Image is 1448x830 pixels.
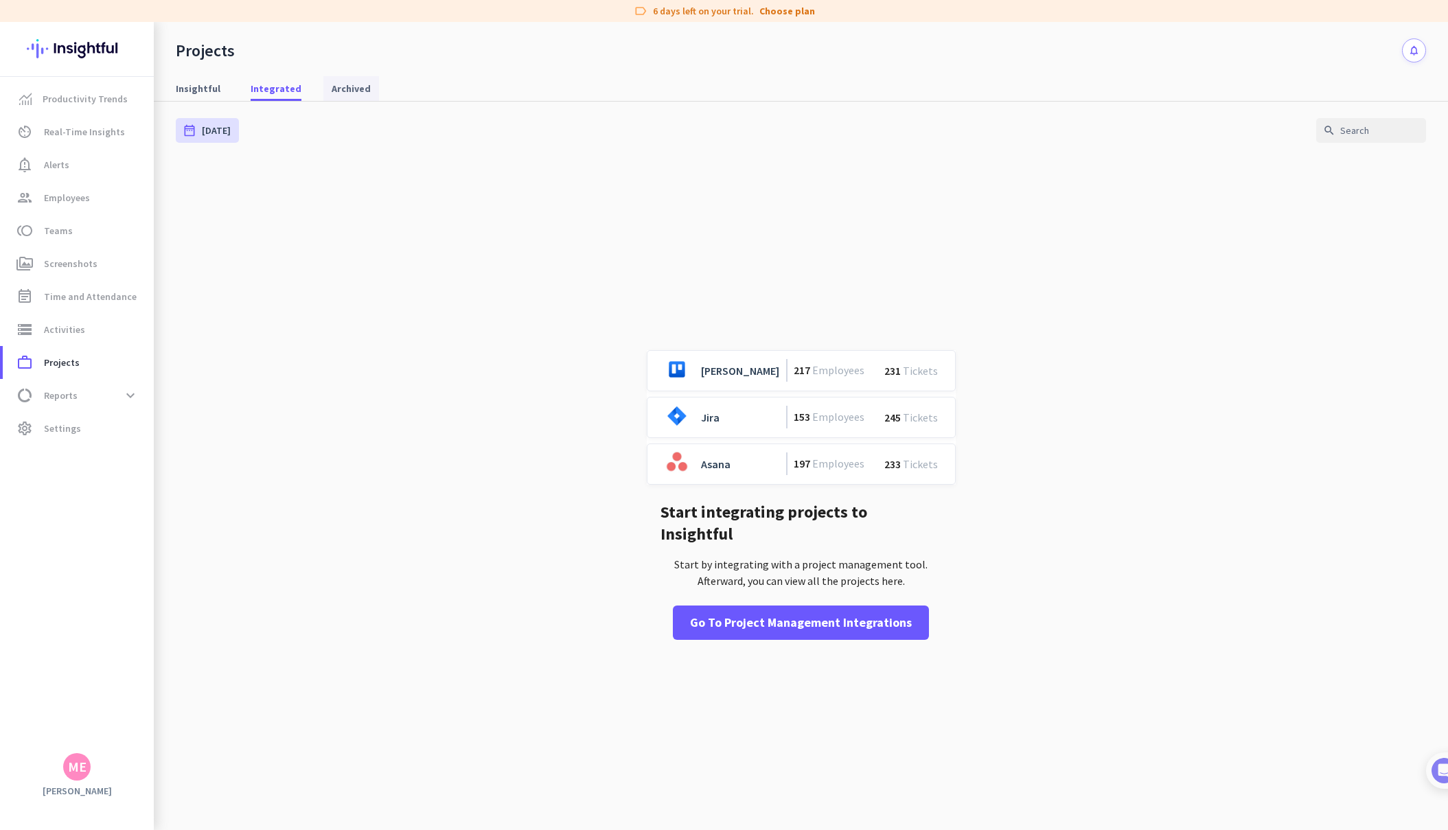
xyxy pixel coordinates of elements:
a: perm_mediaScreenshots [3,247,154,280]
h5: Start integrating projects to Insightful [660,501,942,545]
i: notifications [1408,45,1420,56]
span: Employees [810,363,866,377]
span: Insightful [176,82,220,95]
button: Go to Project Management Integrations [673,606,929,640]
span: 217 [794,363,810,377]
i: label [634,4,647,18]
i: date_range [183,124,196,137]
i: perm_media [16,255,33,272]
span: 233 [884,457,901,471]
img: Trello icon [660,353,693,386]
i: data_usage [16,387,33,404]
a: notification_importantAlerts [3,148,154,181]
a: Choose plan [759,4,815,18]
i: notification_important [16,157,33,173]
span: Projects [44,354,80,371]
span: Employees [810,410,866,424]
span: 231 [884,364,901,378]
input: Search [1316,118,1426,143]
span: Tickets [901,411,940,424]
span: Alerts [44,157,69,173]
span: Employees [44,189,90,206]
button: expand_more [118,383,143,408]
a: event_noteTime and Attendance [3,280,154,313]
span: [PERSON_NAME] [701,364,779,378]
a: tollTeams [3,214,154,247]
img: Jira icon [660,400,693,433]
span: 153 [794,410,810,424]
a: data_usageReportsexpand_more [3,379,154,412]
i: settings [16,420,33,437]
span: Integrated [251,82,301,95]
div: ME [68,760,87,774]
i: group [16,189,33,206]
i: event_note [16,288,33,305]
span: Employees [810,457,866,470]
i: work_outline [16,354,33,371]
a: av_timerReal-Time Insights [3,115,154,148]
span: Activities [44,321,85,338]
span: Productivity Trends [43,91,128,107]
span: Jira [701,411,720,424]
img: menu-item [19,93,32,105]
span: Tickets [901,364,940,378]
span: 245 [884,411,901,424]
span: Real-Time Insights [44,124,125,140]
span: Screenshots [44,255,97,272]
i: av_timer [16,124,33,140]
span: [DATE] [202,124,231,137]
a: settingsSettings [3,412,154,445]
span: Archived [332,82,371,95]
span: Teams [44,222,73,239]
span: Settings [44,420,81,437]
span: Reports [44,387,78,404]
span: Tickets [901,457,940,471]
button: notifications [1402,38,1426,62]
img: Insightful logo [27,22,127,76]
a: menu-itemProductivity Trends [3,82,154,115]
span: Time and Attendance [44,288,137,305]
span: 197 [794,457,810,470]
i: toll [16,222,33,239]
div: Projects [176,41,235,61]
img: Asana icon [660,446,693,479]
p: Start by integrating with a project management tool. Afterward, you can view all the projects here. [660,556,942,589]
div: Go to Project Management Integrations [690,614,912,632]
i: storage [16,321,33,338]
a: groupEmployees [3,181,154,214]
a: work_outlineProjects [3,346,154,379]
span: Asana [701,457,731,471]
a: storageActivities [3,313,154,346]
i: search [1323,124,1335,137]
